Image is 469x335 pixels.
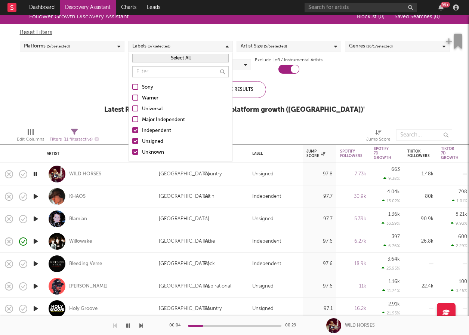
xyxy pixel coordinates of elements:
[306,170,333,179] div: 97.8
[252,282,274,291] div: Unsigned
[378,14,385,19] span: ( 0 )
[383,176,400,181] div: 9.38 %
[392,14,440,20] button: Saved Searches (0)
[69,283,108,290] a: [PERSON_NAME]
[159,304,209,313] div: [GEOGRAPHIC_DATA]
[159,215,209,224] div: [GEOGRAPHIC_DATA]
[407,149,430,158] div: Tiktok Followers
[459,279,467,284] div: 100
[456,212,467,217] div: 8.21k
[255,56,323,65] label: Exclude Lofi / Instrumental Artists
[24,42,70,51] div: Platforms
[349,42,393,51] div: Genres
[388,302,400,307] div: 2.91k
[159,282,209,291] div: [GEOGRAPHIC_DATA]
[241,42,287,51] div: Artist Size
[159,237,209,246] div: [GEOGRAPHIC_DATA]
[69,171,101,178] a: WILD HORSES
[132,54,229,62] button: Select All
[407,192,433,201] div: 80k
[142,94,229,103] div: Warner
[388,257,400,262] div: 3.64k
[252,259,281,268] div: Independent
[383,243,400,248] div: 6.76 %
[438,4,444,10] button: 99+
[204,170,222,179] div: Country
[340,192,366,201] div: 30.9k
[204,304,222,313] div: Country
[306,215,333,224] div: 97.7
[252,237,281,246] div: Independent
[451,288,467,293] div: 0.45 %
[204,282,231,291] div: Inspirational
[142,105,229,114] div: Universal
[64,138,93,142] span: ( 11 filters active)
[340,282,366,291] div: 11k
[452,199,467,203] div: 1.01 %
[306,259,333,268] div: 97.6
[252,215,274,224] div: Unsigned
[340,304,366,313] div: 16.2k
[340,170,366,179] div: 7.73k
[382,266,400,271] div: 23.95 %
[306,192,333,201] div: 97.7
[50,135,99,144] div: Filters
[142,126,229,135] div: Independent
[395,14,440,19] span: Saved Searches
[47,42,70,51] span: ( 5 / 5 selected)
[17,126,44,147] div: Edit Columns
[451,243,467,248] div: 2.29 %
[441,2,450,7] div: 99 +
[340,215,366,224] div: 5.39k
[69,305,98,312] a: Holy Groove
[451,221,467,226] div: 9.93 %
[252,170,274,179] div: Unsigned
[69,238,92,245] a: Willowake
[50,126,99,147] div: Filters(11 filters active)
[69,261,102,267] a: Bleeding Verse
[69,193,86,200] a: KHAOS
[389,279,400,284] div: 1.16k
[340,149,362,158] div: Spotify Followers
[340,259,366,268] div: 18.9k
[441,147,459,160] div: Tiktok 7D Growth
[407,170,433,179] div: 1.48k
[20,28,450,37] div: Reset Filters
[69,216,87,222] a: Blamian
[396,129,452,141] input: Search...
[264,42,287,51] span: ( 5 / 5 selected)
[306,237,333,246] div: 97.6
[142,116,229,125] div: Major Independent
[407,237,433,246] div: 26.8k
[366,126,391,147] div: Jump Score
[203,81,266,98] div: Update Results
[252,151,295,156] div: Label
[345,322,375,329] div: WILD HORSES
[382,311,400,316] div: 21.95 %
[252,304,274,313] div: Unsigned
[340,237,366,246] div: 6.27k
[29,12,129,21] div: Follower Growth Discovery Assistant
[169,321,184,330] div: 00:04
[459,190,467,194] div: 798
[204,192,215,201] div: Latin
[382,288,400,293] div: 11.74 %
[132,42,170,51] div: Labels
[285,321,300,330] div: 00:29
[47,151,148,156] div: Artist
[382,199,400,203] div: 15.02 %
[305,3,417,12] input: Search for artists
[104,105,365,114] div: Latest Results for Sodatone Pick ' Cross-platform growth ([GEOGRAPHIC_DATA]) '
[252,192,281,201] div: Independent
[387,190,400,194] div: 4.04k
[306,149,325,158] div: Jump Score
[407,282,433,291] div: 22.4k
[407,215,433,224] div: 90.9k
